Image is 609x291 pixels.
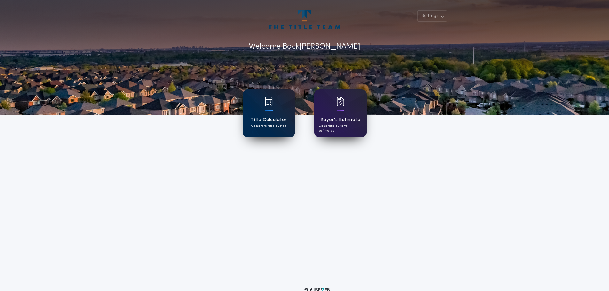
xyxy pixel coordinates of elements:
p: Generate title quotes [251,124,286,128]
img: card icon [337,97,344,106]
a: card iconTitle CalculatorGenerate title quotes [243,89,295,137]
img: card icon [265,97,273,106]
p: Welcome Back [PERSON_NAME] [249,41,360,52]
h1: Buyer's Estimate [320,116,360,124]
a: card iconBuyer's EstimateGenerate buyer's estimates [314,89,367,137]
img: account-logo [269,10,340,29]
h1: Title Calculator [250,116,287,124]
p: Generate buyer's estimates [319,124,362,133]
button: Settings [417,10,447,22]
